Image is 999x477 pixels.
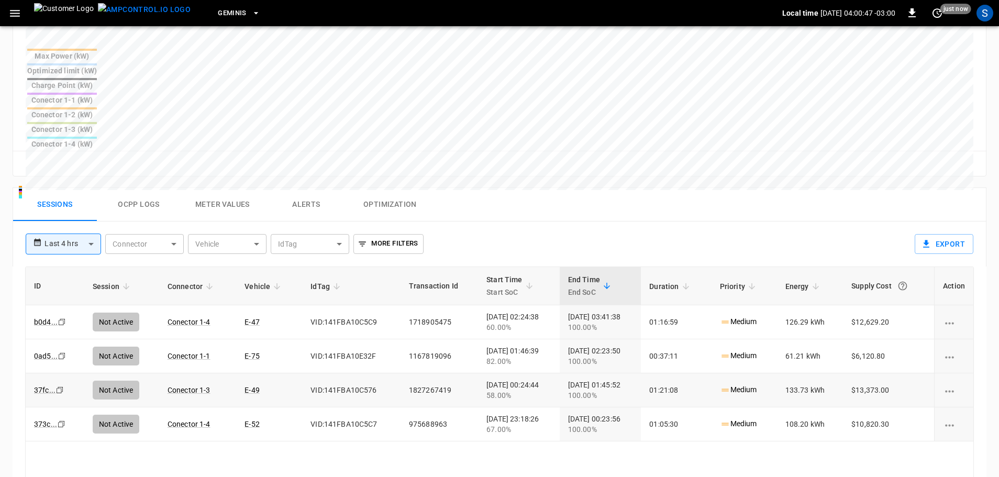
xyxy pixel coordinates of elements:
span: Energy [785,280,823,293]
div: charging session options [943,419,965,429]
div: copy [57,418,67,430]
div: Supply Cost [851,276,926,295]
div: Not Active [93,415,140,434]
button: Geminis [214,3,264,24]
div: charging session options [943,317,965,327]
div: 67.00% [486,424,551,435]
span: IdTag [310,280,343,293]
p: End SoC [568,286,600,298]
p: Medium [720,418,757,429]
div: 100.00% [568,424,633,435]
div: [DATE] 00:23:56 [568,414,633,435]
div: Not Active [93,381,140,400]
th: Action [934,267,973,305]
td: VID:141FBA10C5C7 [302,407,401,441]
span: Vehicle [245,280,284,293]
span: Priority [720,280,759,293]
span: Session [93,280,133,293]
a: Conector 1-4 [168,420,210,428]
td: 1827267419 [401,373,478,407]
p: Start SoC [486,286,523,298]
p: Local time [782,8,818,18]
div: charging session options [943,351,965,361]
div: End Time [568,273,600,298]
button: Alerts [264,188,348,221]
div: charging session options [943,385,965,395]
a: Conector 1-3 [168,386,210,394]
p: [DATE] 04:00:47 -03:00 [820,8,895,18]
button: Sessions [13,188,97,221]
button: Optimization [348,188,432,221]
td: 108.20 kWh [777,407,843,441]
div: [DATE] 00:24:44 [486,380,551,401]
div: 100.00% [568,390,633,401]
th: Transaction Id [401,267,478,305]
div: [DATE] 23:18:26 [486,414,551,435]
div: 58.00% [486,390,551,401]
p: Medium [720,384,757,395]
div: Start Time [486,273,523,298]
td: 133.73 kWh [777,373,843,407]
td: 01:21:08 [641,373,711,407]
td: $10,820.30 [843,407,934,441]
td: 975688963 [401,407,478,441]
span: Geminis [218,7,247,19]
div: profile-icon [976,5,993,21]
button: set refresh interval [929,5,946,21]
span: End TimeEnd SoC [568,273,614,298]
div: 100.00% [568,356,633,367]
span: just now [940,4,971,14]
a: E-52 [245,420,260,428]
button: Export [915,234,973,254]
div: copy [55,384,65,396]
span: Start TimeStart SoC [486,273,536,298]
th: ID [26,267,84,305]
td: VID:141FBA10C576 [302,373,401,407]
img: ampcontrol.io logo [98,3,191,16]
button: Ocpp logs [97,188,181,221]
button: More Filters [353,234,423,254]
div: [DATE] 01:45:52 [568,380,633,401]
img: Customer Logo [34,3,94,23]
div: Last 4 hrs [45,234,101,254]
td: 01:05:30 [641,407,711,441]
button: Meter Values [181,188,264,221]
span: Connector [168,280,216,293]
button: The cost of your charging session based on your supply rates [893,276,912,295]
span: Duration [649,280,692,293]
a: E-49 [245,386,260,394]
div: 82.00% [486,356,551,367]
td: $13,373.00 [843,373,934,407]
table: sessions table [26,267,973,441]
